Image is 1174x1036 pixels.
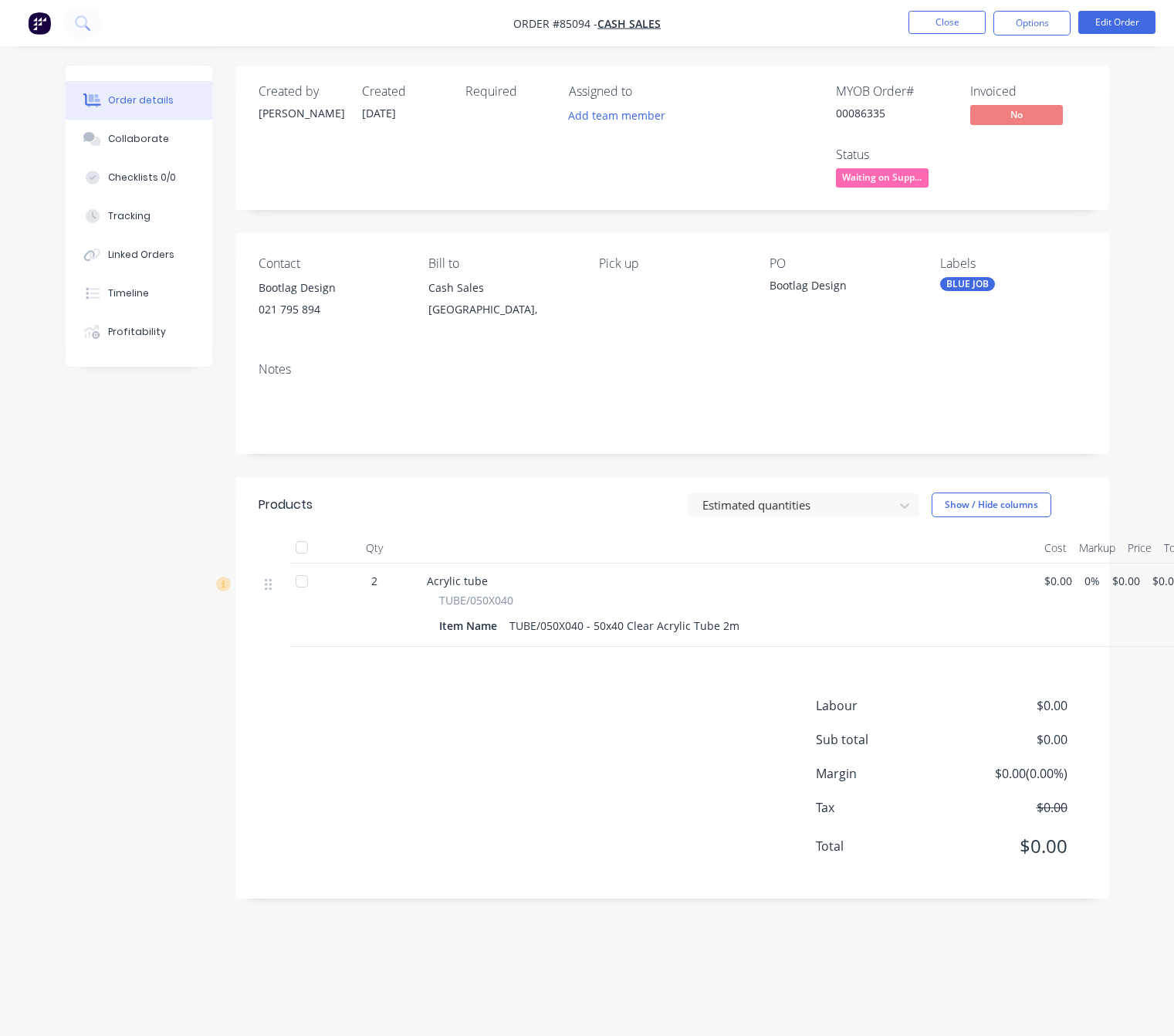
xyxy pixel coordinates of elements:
div: Bootlag Design [770,277,915,299]
div: Status [836,147,952,162]
div: 00086335 [836,105,952,121]
span: Order #85094 - [513,16,597,31]
div: Qty [328,533,421,564]
span: Sub total [816,730,953,749]
span: $0.00 [952,832,1067,860]
button: Options [993,11,1071,36]
div: Assigned to [569,84,723,99]
span: $0.00 [1044,573,1072,589]
span: $0.00 [1112,573,1140,589]
div: Labels [940,256,1086,271]
span: $0.00 [952,730,1067,749]
div: TUBE/050X040 - 50x40 Clear Acrylic Tube 2m [503,614,746,637]
span: Total [816,837,953,855]
div: [GEOGRAPHIC_DATA], [428,299,574,320]
div: 021 795 894 [259,299,404,320]
span: TUBE/050X040 [439,592,513,608]
button: Linked Orders [66,235,212,274]
div: Markup [1073,533,1122,564]
div: Profitability [108,325,166,339]
div: Products [259,496,313,514]
div: Order details [108,93,174,107]
button: Tracking [66,197,212,235]
div: Created [362,84,447,99]
div: Timeline [108,286,149,300]
div: [PERSON_NAME] [259,105,343,121]
div: BLUE JOB [940,277,995,291]
a: Cash Sales [597,16,661,31]
button: Checklists 0/0 [66,158,212,197]
button: Collaborate [66,120,212,158]
span: No [970,105,1063,124]
div: MYOB Order # [836,84,952,99]
div: Required [465,84,550,99]
button: Waiting on Supp... [836,168,929,191]
div: Bootlag Design [259,277,404,299]
div: Bill to [428,256,574,271]
button: Edit Order [1078,11,1155,34]
div: Notes [259,362,1086,377]
div: Bootlag Design021 795 894 [259,277,404,327]
div: Cash Sales[GEOGRAPHIC_DATA], [428,277,574,327]
div: Cash Sales [428,277,574,299]
span: $0.00 [952,798,1067,817]
div: Cost [1038,533,1073,564]
div: Created by [259,84,343,99]
span: Acrylic tube [427,574,488,588]
div: Contact [259,256,404,271]
div: Collaborate [108,132,169,146]
span: $0.00 ( 0.00 %) [952,764,1067,783]
button: Add team member [569,105,674,126]
div: Linked Orders [108,248,174,262]
span: $0.00 [952,696,1067,715]
button: Add team member [560,105,673,126]
span: Waiting on Supp... [836,168,929,188]
div: Item Name [439,614,503,637]
button: Close [908,11,986,34]
span: Tax [816,798,953,817]
span: Labour [816,696,953,715]
span: [DATE] [362,106,396,120]
div: Pick up [599,256,745,271]
button: Show / Hide columns [932,493,1051,517]
div: Checklists 0/0 [108,171,176,185]
button: Order details [66,81,212,120]
span: 0% [1084,573,1100,589]
button: Profitability [66,313,212,351]
img: Factory [28,12,51,35]
span: 2 [371,573,377,589]
div: Tracking [108,209,151,223]
button: Timeline [66,274,212,313]
div: Invoiced [970,84,1086,99]
span: Margin [816,764,953,783]
div: PO [770,256,915,271]
div: Price [1122,533,1158,564]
